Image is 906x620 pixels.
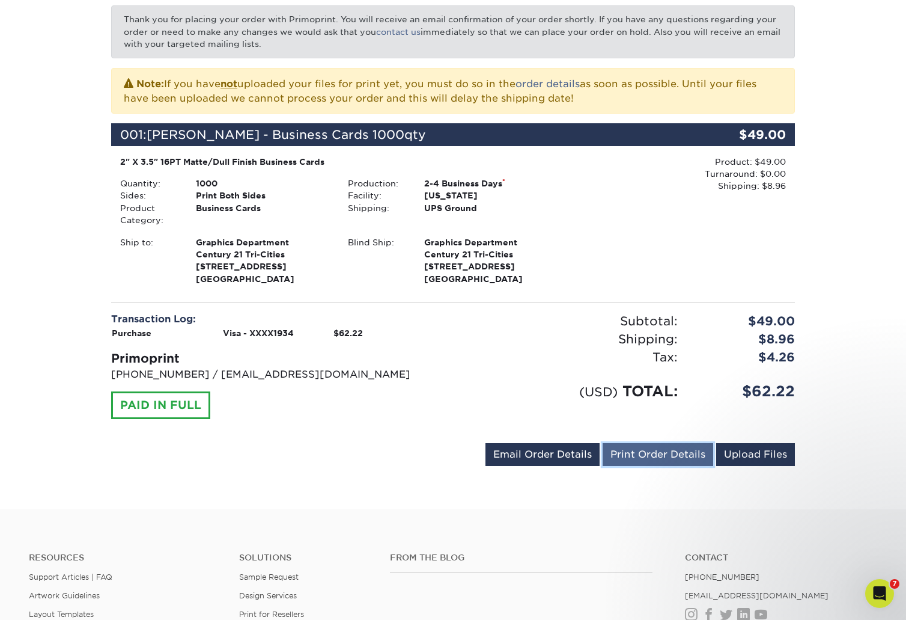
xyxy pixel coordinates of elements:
div: Tax: [453,348,687,366]
b: not [220,78,237,90]
div: Facility: [339,189,415,201]
span: 7 [890,579,899,589]
a: Sample Request [239,572,299,582]
div: UPS Ground [415,202,567,214]
div: [US_STATE] [415,189,567,201]
div: Shipping: [339,202,415,214]
h4: Resources [29,553,221,563]
div: 2-4 Business Days [415,177,567,189]
div: $4.26 [687,348,804,366]
strong: [GEOGRAPHIC_DATA] [424,236,558,284]
div: Product: $49.00 Turnaround: $0.00 Shipping: $8.96 [567,156,786,192]
a: Design Services [239,591,297,600]
div: Business Cards [187,202,339,227]
div: Blind Ship: [339,236,415,286]
a: Print for Resellers [239,610,304,619]
span: Century 21 Tri-Cities [196,248,330,260]
div: Transaction Log: [111,312,444,327]
a: order details [515,78,580,90]
div: Product Category: [111,202,187,227]
a: Contact [685,553,877,563]
div: $49.00 [687,312,804,330]
strong: $62.22 [333,328,363,338]
span: [STREET_ADDRESS] [196,260,330,272]
h4: Solutions [239,553,371,563]
div: Primoprint [111,349,444,367]
div: PAID IN FULL [111,391,210,419]
div: Ship to: [111,236,187,286]
div: Print Both Sides [187,189,339,201]
span: Graphics Department [424,236,558,248]
div: Shipping: [453,330,687,348]
div: Subtotal: [453,312,687,330]
a: Email Order Details [485,443,600,466]
strong: Visa - XXXX1934 [223,328,294,338]
a: [PHONE_NUMBER] [685,572,759,582]
div: $49.00 [681,123,795,146]
a: Print Order Details [603,443,713,466]
small: (USD) [579,384,618,399]
iframe: Intercom live chat [865,579,894,608]
p: Thank you for placing your order with Primoprint. You will receive an email confirmation of your ... [111,5,795,58]
span: [STREET_ADDRESS] [424,260,558,272]
p: If you have uploaded your files for print yet, you must do so in the as soon as possible. Until y... [124,76,782,106]
div: 2" X 3.5" 16PT Matte/Dull Finish Business Cards [120,156,558,168]
div: $62.22 [687,381,804,402]
div: 1000 [187,177,339,189]
a: Artwork Guidelines [29,591,100,600]
a: Support Articles | FAQ [29,572,112,582]
h4: From the Blog [390,553,652,563]
div: Sides: [111,189,187,201]
span: [PERSON_NAME] - Business Cards 1000qty [147,127,426,142]
a: contact us [376,27,421,37]
strong: [GEOGRAPHIC_DATA] [196,236,330,284]
a: [EMAIL_ADDRESS][DOMAIN_NAME] [685,591,828,600]
span: TOTAL: [622,382,678,400]
span: Graphics Department [196,236,330,248]
div: Production: [339,177,415,189]
span: Century 21 Tri-Cities [424,248,558,260]
a: Upload Files [716,443,795,466]
p: [PHONE_NUMBER] / [EMAIL_ADDRESS][DOMAIN_NAME] [111,367,444,382]
div: 001: [111,123,681,146]
a: Layout Templates [29,610,94,619]
strong: Purchase [112,328,151,338]
strong: Note: [136,78,164,90]
div: $8.96 [687,330,804,348]
div: Quantity: [111,177,187,189]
